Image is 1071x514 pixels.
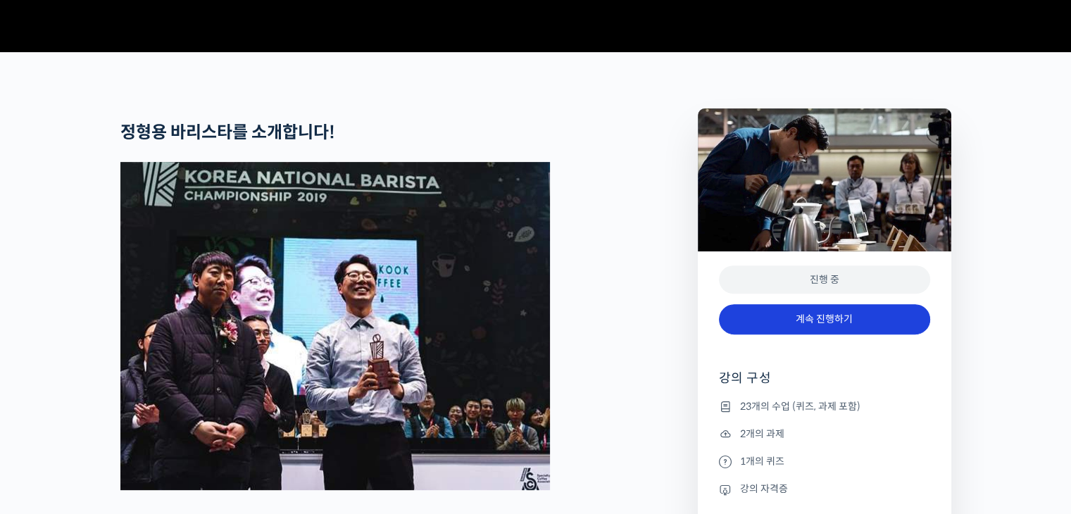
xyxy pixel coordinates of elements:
[719,304,930,334] a: 계속 진행하기
[719,398,930,415] li: 23개의 수업 (퀴즈, 과제 포함)
[218,418,234,430] span: 설정
[719,453,930,470] li: 1개의 퀴즈
[182,397,270,432] a: 설정
[719,370,930,398] h4: 강의 구성
[719,425,930,442] li: 2개의 과제
[120,122,335,143] strong: 정형용 바리스타를 소개합니다!
[44,418,53,430] span: 홈
[719,481,930,498] li: 강의 자격증
[719,265,930,294] div: 진행 중
[4,397,93,432] a: 홈
[93,397,182,432] a: 대화
[129,419,146,430] span: 대화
